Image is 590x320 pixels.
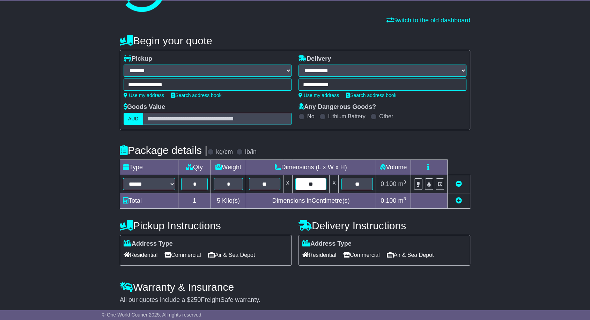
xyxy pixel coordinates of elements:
a: Search address book [171,92,221,98]
h4: Delivery Instructions [298,220,470,231]
label: Address Type [124,240,173,248]
td: x [283,175,292,193]
h4: Package details | [120,144,207,156]
sup: 3 [403,196,406,201]
label: lb/in [245,148,257,156]
span: Air & Sea Depot [208,250,255,260]
span: © One World Courier 2025. All rights reserved. [102,312,203,318]
label: Delivery [298,55,331,63]
sup: 3 [403,179,406,185]
label: Goods Value [124,103,165,111]
td: Dimensions in Centimetre(s) [246,193,376,209]
a: Use my address [124,92,164,98]
label: Any Dangerous Goods? [298,103,376,111]
label: Lithium Battery [328,113,366,120]
span: Commercial [343,250,379,260]
td: Dimensions (L x W x H) [246,160,376,175]
label: Pickup [124,55,152,63]
span: Residential [124,250,157,260]
span: 5 [217,197,220,204]
label: kg/cm [216,148,233,156]
td: x [330,175,339,193]
span: Residential [302,250,336,260]
a: Search address book [346,92,396,98]
a: Switch to the old dashboard [386,17,470,24]
td: Kilo(s) [211,193,246,209]
h4: Warranty & Insurance [120,281,470,293]
label: AUD [124,113,143,125]
span: 0.100 [381,180,396,187]
td: Total [120,193,178,209]
span: Commercial [164,250,201,260]
td: Qty [178,160,211,175]
td: Volume [376,160,411,175]
label: No [307,113,314,120]
span: 250 [190,296,201,303]
a: Use my address [298,92,339,98]
td: 1 [178,193,211,209]
td: Type [120,160,178,175]
h4: Pickup Instructions [120,220,292,231]
span: 0.100 [381,197,396,204]
a: Remove this item [456,180,462,187]
label: Address Type [302,240,352,248]
div: All our quotes include a $ FreightSafe warranty. [120,296,470,304]
span: Air & Sea Depot [387,250,434,260]
a: Add new item [456,197,462,204]
span: m [398,197,406,204]
label: Other [379,113,393,120]
h4: Begin your quote [120,35,470,46]
span: m [398,180,406,187]
td: Weight [211,160,246,175]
